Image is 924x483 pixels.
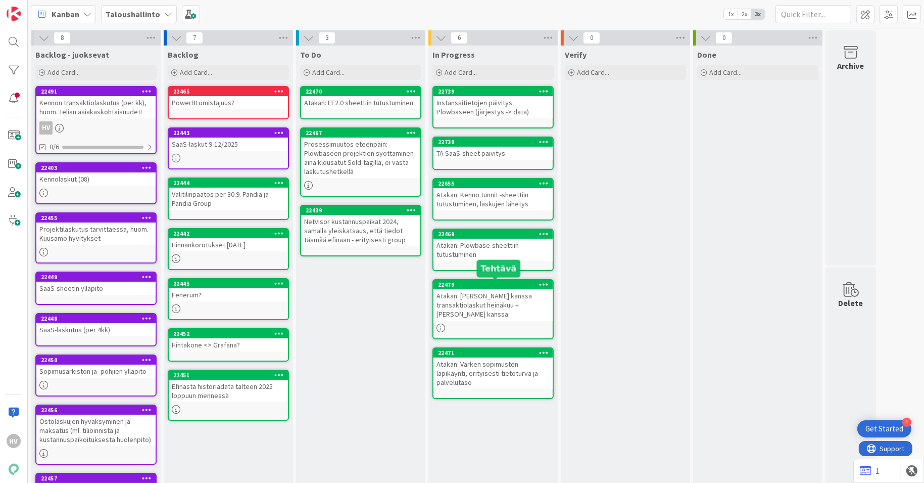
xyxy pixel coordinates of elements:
div: 22442 [169,229,288,238]
span: 8 [54,32,71,44]
div: 22444 [169,179,288,188]
span: Done [697,50,716,60]
a: 22439Netvisor kustannuspaikat 2024, samalla yleiskatsaus, että tiedot täsmää efinaan - erityisest... [300,205,421,256]
div: 22452Hintakone <> Grafana? [169,329,288,352]
div: SaaS-sheetin ylläpito [36,282,156,295]
div: 22470 [301,87,420,96]
div: HV [39,121,53,135]
div: 22739Instanssitietojen päivitys Plowbaseen (järjestys -> data) [433,87,553,118]
div: 22403Kennolaskut (08) [36,163,156,186]
h5: Tehtävä [480,264,516,273]
div: HV [7,434,21,448]
span: Add Card... [577,68,609,77]
div: 4 [902,418,911,427]
div: Ostolaskujen hyväksyminen ja maksatus (ml. tiliöinnistä ja kustannuspaikoituksesta huolenpito) [36,415,156,446]
div: Fenerum? [169,288,288,301]
span: 2x [738,9,751,19]
img: Visit kanbanzone.com [7,7,21,21]
span: 7 [186,32,203,44]
a: 22452Hintakone <> Grafana? [168,328,289,362]
div: Get Started [865,424,903,434]
div: Atakan: Plowbase-sheettiin tutustuminen [433,239,553,261]
div: 22457 [36,474,156,483]
div: SaaS-laskutus (per 4kk) [36,323,156,336]
a: 22451Efinasta historiadata talteen 2025 loppuun mennessä [168,370,289,421]
div: 22448SaaS-laskutus (per 4kk) [36,314,156,336]
span: Add Card... [47,68,80,77]
div: 22455 [36,213,156,223]
a: 22469Atakan: Plowbase-sheettiin tutustuminen [432,229,554,271]
div: 22471 [433,348,553,358]
div: 22465 [169,87,288,96]
div: 22470 [306,88,420,95]
div: 22444 [173,180,288,187]
span: Support [21,2,46,14]
div: 22448 [36,314,156,323]
div: 22655 [433,179,553,188]
input: Quick Filter... [775,5,851,23]
img: avatar [7,462,21,476]
div: Atakan: [PERSON_NAME] kanssa transaktiolaskut heinäkuu + [PERSON_NAME] kanssa [433,289,553,321]
div: 22479Atakan: [PERSON_NAME] kanssa transaktiolaskut heinäkuu + [PERSON_NAME] kanssa [433,280,553,321]
div: 22470Atakan: FF2.0 sheettiin tutustuminen [301,87,420,109]
span: 1x [724,9,738,19]
div: 22448 [41,315,156,322]
b: Taloushallinto [106,9,160,19]
span: 6 [451,32,468,44]
div: 22444Välitilinpäätös per 30.9. Pandia ja Pandia Group [169,179,288,210]
div: 22439Netvisor kustannuspaikat 2024, samalla yleiskatsaus, että tiedot täsmää efinaan - erityisest... [301,206,420,246]
div: Atakan: Kenno tunnit -sheettiin tutustuminen, laskujen lähetys [433,188,553,210]
div: 22467Prosessimuutos eteenpäin: Plowbaseen projektien syöttäminen - aina klousatut Sold-tagilla, e... [301,128,420,178]
div: 22445Fenerum? [169,279,288,301]
a: 22467Prosessimuutos eteenpäin: Plowbaseen projektien syöttäminen - aina klousatut Sold-tagilla, e... [300,127,421,197]
div: 22469 [438,231,553,238]
div: 22455 [41,214,156,222]
a: 1 [860,465,880,477]
div: 22469Atakan: Plowbase-sheettiin tutustuminen [433,230,553,261]
a: 22730TA SaaS-sheet päivitys [432,137,554,170]
a: 22403Kennolaskut (08) [35,162,157,204]
span: Backlog [168,50,199,60]
span: 0/6 [50,142,59,152]
div: 22445 [169,279,288,288]
div: 22655 [438,180,553,187]
div: Netvisor kustannuspaikat 2024, samalla yleiskatsaus, että tiedot täsmää efinaan - erityisesti group [301,215,420,246]
div: 22491 [41,88,156,95]
div: 22456 [36,406,156,415]
div: 22456Ostolaskujen hyväksyminen ja maksatus (ml. tiliöinnistä ja kustannuspaikoituksesta huolenpito) [36,406,156,446]
div: 22456 [41,407,156,414]
div: HV [36,121,156,135]
div: Hintakone <> Grafana? [169,338,288,352]
div: 22739 [433,87,553,96]
div: 22479 [438,281,553,288]
div: 22403 [41,164,156,171]
div: Archive [838,60,864,72]
span: Kanban [52,8,79,20]
div: 22451Efinasta historiadata talteen 2025 loppuun mennessä [169,371,288,402]
div: Prosessimuutos eteenpäin: Plowbaseen projektien syöttäminen - aina klousatut Sold-tagilla, ei vas... [301,138,420,178]
div: 22491Kennon transaktiolaskutus (per kk), huom. Telian asiakaskohtaisuudet! [36,87,156,118]
a: 22448SaaS-laskutus (per 4kk) [35,313,157,346]
div: Delete [839,297,863,309]
a: 22449SaaS-sheetin ylläpito [35,272,157,305]
div: 22467 [301,128,420,138]
a: 22445Fenerum? [168,278,289,320]
div: 22443 [173,129,288,137]
a: 22443SaaS-laskut 9-12/2025 [168,127,289,169]
div: 22655Atakan: Kenno tunnit -sheettiin tutustuminen, laskujen lähetys [433,179,553,210]
div: 22445 [173,280,288,287]
div: 22730 [433,138,553,147]
div: 22739 [438,88,553,95]
span: Add Card... [312,68,345,77]
div: PowerBI omistajuus? [169,96,288,109]
div: 22449 [41,274,156,281]
div: Efinasta historiadata talteen 2025 loppuun mennessä [169,380,288,402]
a: 22479Atakan: [PERSON_NAME] kanssa transaktiolaskut heinäkuu + [PERSON_NAME] kanssa [432,279,554,339]
div: 22471Atakan: Varken sopimusten läpikäynti, erityisesti tietoturva ja palvelutaso [433,348,553,389]
div: 22452 [173,330,288,337]
span: Backlog - juoksevat [35,50,109,60]
a: 22739Instanssitietojen päivitys Plowbaseen (järjestys -> data) [432,86,554,128]
span: 3 [318,32,335,44]
span: Add Card... [709,68,742,77]
div: 22443SaaS-laskut 9-12/2025 [169,128,288,151]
